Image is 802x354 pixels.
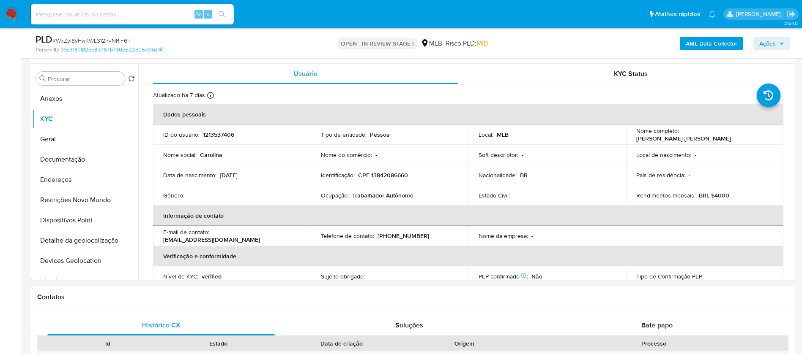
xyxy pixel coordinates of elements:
[163,131,200,138] p: ID do usuário :
[33,190,138,210] button: Restrições Novo Mundo
[163,228,209,236] p: E-mail de contato :
[33,170,138,190] button: Endereços
[479,171,517,179] p: Nacionalidade :
[479,273,528,280] p: PEP confirmado :
[736,10,784,18] p: weverton.gomes@mercadopago.com.br
[479,232,528,240] p: Nome da empresa :
[280,339,403,348] div: Data de criação
[220,171,238,179] p: [DATE]
[128,75,135,84] button: Retornar ao pedido padrão
[497,131,509,138] p: MLB
[207,10,209,18] span: s
[784,20,798,27] span: 3.154.0
[655,10,700,19] span: Atalhos rápidos
[321,171,355,179] p: Identificação :
[153,104,783,124] th: Dados pessoais
[421,39,442,48] div: MLB
[370,131,390,138] p: Pessoa
[52,36,130,45] span: # WxZyI8vFwKWL312nvNRiF6iI
[636,192,695,199] p: Rendimentos mensais :
[476,38,488,48] span: MID
[695,151,696,159] p: -
[636,151,691,159] p: Local de nascimento :
[153,205,783,226] th: Informação de contato
[531,232,533,240] p: -
[531,273,542,280] p: Não
[39,75,46,82] button: Procurar
[33,230,138,251] button: Detalhe da geolocalização
[195,10,202,18] span: Alt
[395,320,423,330] span: Soluções
[33,149,138,170] button: Documentação
[36,32,52,46] b: PLD
[526,339,782,348] div: Processo
[636,273,703,280] p: Tipo de Confirmação PEP :
[520,171,528,179] p: BR
[479,151,518,159] p: Soft descriptor :
[513,192,515,199] p: -
[709,11,716,18] a: Notificações
[358,171,408,179] p: CPF 13842086660
[641,320,673,330] span: Bate-papo
[33,129,138,149] button: Geral
[142,320,181,330] span: Histórico CX
[33,271,138,291] button: Lista Interna
[446,39,488,48] span: Risco PLD:
[686,37,737,50] b: AML Data Collector
[200,151,222,159] p: Carolina
[707,273,709,280] p: -
[213,8,230,20] button: search-icon
[36,46,59,54] b: Person ID
[680,37,743,50] button: AML Data Collector
[321,192,349,199] p: Ocupação :
[48,75,121,83] input: Procurar
[153,91,205,99] p: Atualizado há 7 dias
[321,273,365,280] p: Sujeito obrigado :
[163,151,197,159] p: Nome social :
[699,192,729,199] p: BRL $4000
[352,192,413,199] p: Trabalhador Autônomo
[293,69,318,78] span: Usuário
[753,37,790,50] button: Ações
[522,151,523,159] p: -
[415,339,514,348] div: Origem
[33,251,138,271] button: Devices Geolocation
[321,131,367,138] p: Tipo de entidade :
[163,171,216,179] p: Data de nascimento :
[759,37,776,50] span: Ações
[33,109,138,129] button: KYC
[169,339,268,348] div: Estado
[479,192,510,199] p: Estado Civil :
[378,232,429,240] p: [PHONE_NUMBER]
[636,135,731,142] p: [PERSON_NAME] [PERSON_NAME]
[188,192,189,199] p: -
[321,232,374,240] p: Telefone de contato :
[636,171,685,179] p: País de residência :
[163,192,184,199] p: Gênero :
[60,46,162,54] a: 93c91808f2db3b067b730e522d05c93d
[368,273,370,280] p: -
[202,273,222,280] p: verified
[337,38,417,49] p: OPEN - IN REVIEW STAGE I
[153,246,783,266] th: Verificação e conformidade
[37,293,788,301] h1: Contatos
[636,127,679,135] p: Nome completo :
[163,236,260,243] p: [EMAIL_ADDRESS][DOMAIN_NAME]
[33,210,138,230] button: Dispositivos Point
[479,131,493,138] p: Local :
[321,151,372,159] p: Nome do comércio :
[689,171,690,179] p: -
[787,10,796,19] a: Sair
[203,131,234,138] p: 1213537406
[375,151,377,159] p: -
[31,9,234,20] input: Pesquise usuários ou casos...
[163,273,198,280] p: Nível de KYC :
[614,69,648,78] span: KYC Status
[33,89,138,109] button: Anexos
[58,339,157,348] div: Id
